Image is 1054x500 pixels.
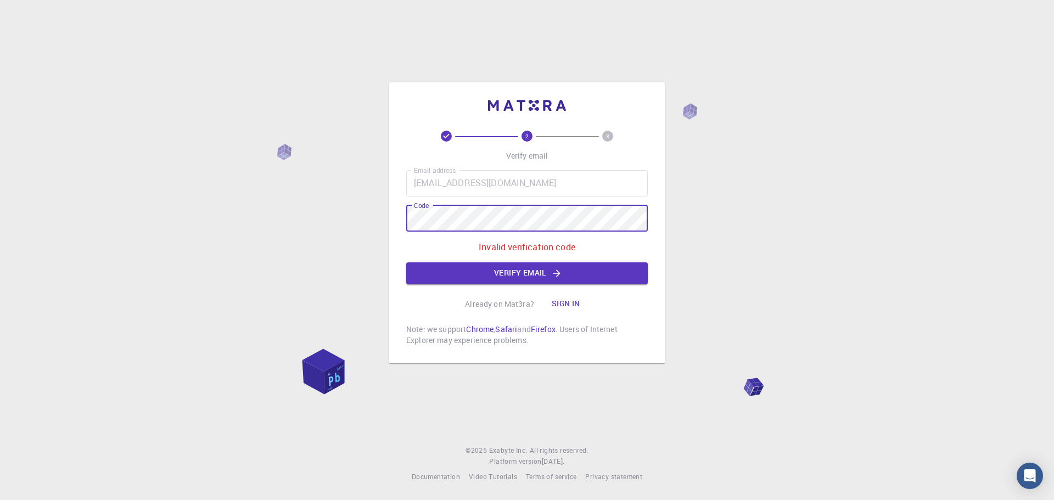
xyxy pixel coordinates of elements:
a: Terms of service [526,471,576,482]
a: Safari [495,324,517,334]
a: [DATE]. [542,456,565,467]
a: Privacy statement [585,471,642,482]
label: Email address [414,166,456,175]
p: Note: we support , and . Users of Internet Explorer may experience problems. [406,324,648,346]
span: Video Tutorials [469,472,517,481]
span: [DATE] . [542,457,565,465]
a: Video Tutorials [469,471,517,482]
span: Terms of service [526,472,576,481]
label: Code [414,201,429,210]
p: Verify email [506,150,548,161]
text: 2 [525,132,529,140]
span: All rights reserved. [530,445,588,456]
a: Exabyte Inc. [489,445,528,456]
p: Already on Mat3ra? [465,299,534,310]
button: Sign in [543,293,589,315]
span: Platform version [489,456,541,467]
a: Chrome [466,324,494,334]
span: Privacy statement [585,472,642,481]
span: Exabyte Inc. [489,446,528,454]
span: © 2025 [466,445,489,456]
p: Invalid verification code [479,240,575,254]
div: Open Intercom Messenger [1017,463,1043,489]
text: 3 [606,132,609,140]
button: Verify email [406,262,648,284]
a: Firefox [531,324,556,334]
a: Documentation [412,471,460,482]
span: Documentation [412,472,460,481]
